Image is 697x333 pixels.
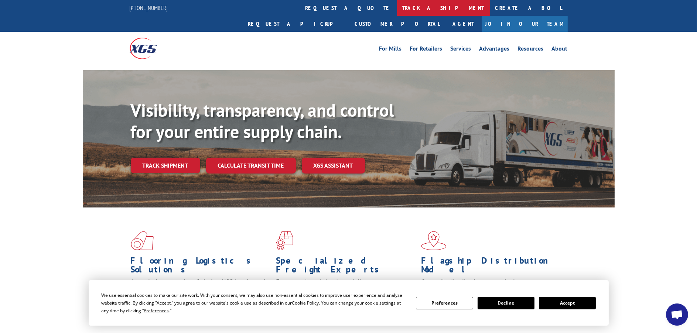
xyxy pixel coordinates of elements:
[421,278,557,295] span: Our agile distribution network gives you nationwide inventory management on demand.
[131,278,270,304] span: As an industry carrier of choice, XGS has brought innovation and dedication to flooring logistics...
[518,46,544,54] a: Resources
[666,303,688,326] div: Open chat
[292,300,319,306] span: Cookie Policy
[410,46,443,54] a: For Retailers
[478,297,534,309] button: Decline
[131,231,154,250] img: xgs-icon-total-supply-chain-intelligence-red
[479,46,510,54] a: Advantages
[421,231,447,250] img: xgs-icon-flagship-distribution-model-red
[379,46,402,54] a: For Mills
[131,158,200,173] a: Track shipment
[349,16,445,32] a: Customer Portal
[416,297,473,309] button: Preferences
[144,308,169,314] span: Preferences
[552,46,568,54] a: About
[276,278,416,310] p: From overlength loads to delicate cargo, our experienced staff knows the best way to move your fr...
[130,4,168,11] a: [PHONE_NUMBER]
[131,99,394,143] b: Visibility, transparency, and control for your entire supply chain.
[131,256,270,278] h1: Flooring Logistics Solutions
[276,231,293,250] img: xgs-icon-focused-on-flooring-red
[421,256,561,278] h1: Flagship Distribution Model
[243,16,349,32] a: Request a pickup
[451,46,471,54] a: Services
[445,16,482,32] a: Agent
[206,158,296,174] a: Calculate transit time
[101,291,407,315] div: We use essential cookies to make our site work. With your consent, we may also use non-essential ...
[89,280,609,326] div: Cookie Consent Prompt
[539,297,596,309] button: Accept
[302,158,365,174] a: XGS ASSISTANT
[276,256,416,278] h1: Specialized Freight Experts
[482,16,568,32] a: Join Our Team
